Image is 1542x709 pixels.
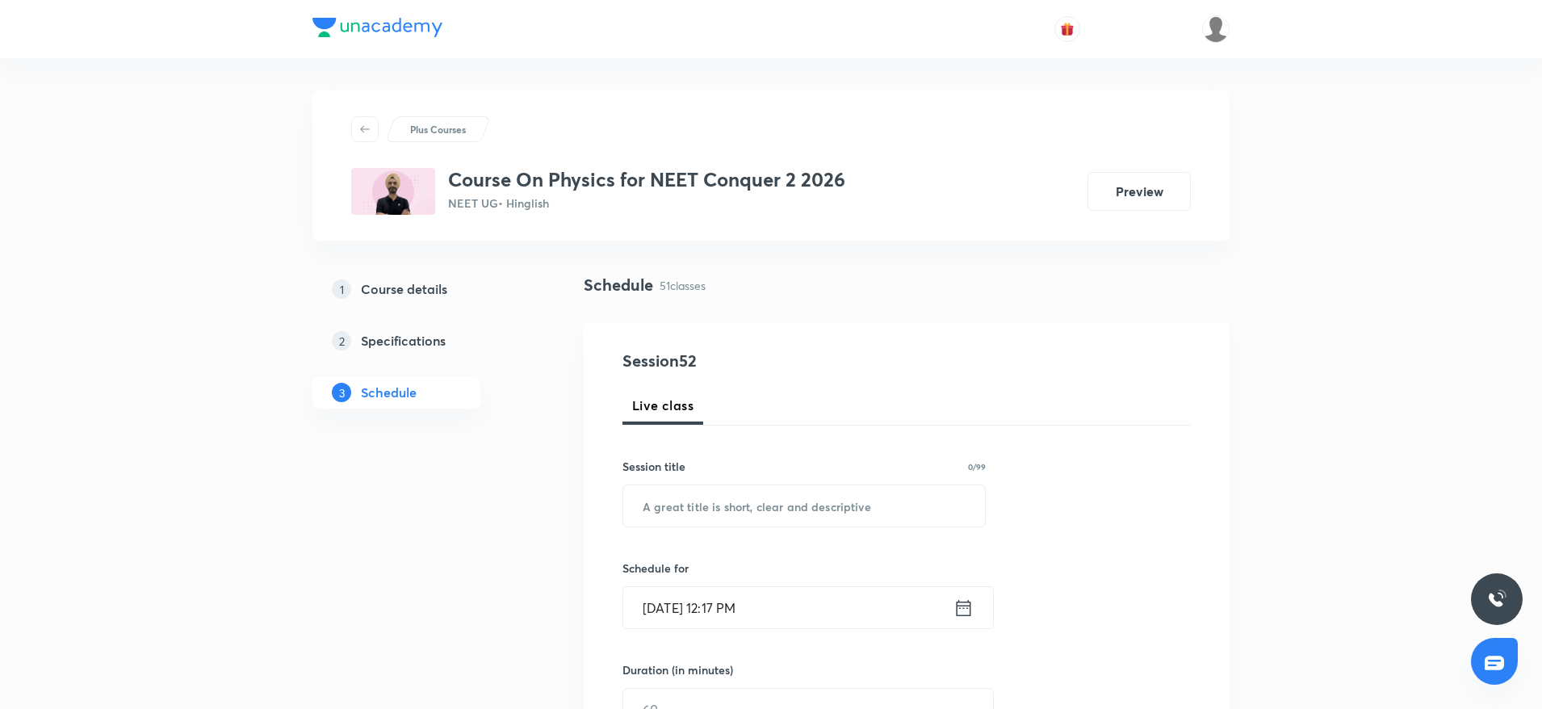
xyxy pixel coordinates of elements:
[622,560,986,577] h6: Schedule for
[1087,172,1191,211] button: Preview
[332,331,351,350] p: 2
[332,279,351,299] p: 1
[448,168,845,191] h3: Course On Physics for NEET Conquer 2 2026
[332,383,351,402] p: 3
[660,277,706,294] p: 51 classes
[622,458,685,475] h6: Session title
[584,273,653,297] h4: Schedule
[1487,589,1506,609] img: ttu
[1060,22,1075,36] img: avatar
[622,349,917,373] h4: Session 52
[351,168,435,215] img: 6701F69E-2FC1-427A-B3F0-AB13DC6B7258_plus.png
[361,331,446,350] h5: Specifications
[312,273,532,305] a: 1Course details
[361,279,447,299] h5: Course details
[1202,15,1230,43] img: Shivank
[622,661,733,678] h6: Duration (in minutes)
[312,325,532,357] a: 2Specifications
[448,195,845,212] p: NEET UG • Hinglish
[632,396,693,415] span: Live class
[312,18,442,37] img: Company Logo
[623,485,985,527] input: A great title is short, clear and descriptive
[312,18,442,41] a: Company Logo
[1054,16,1080,42] button: avatar
[968,463,986,471] p: 0/99
[410,122,466,136] p: Plus Courses
[361,383,417,402] h5: Schedule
